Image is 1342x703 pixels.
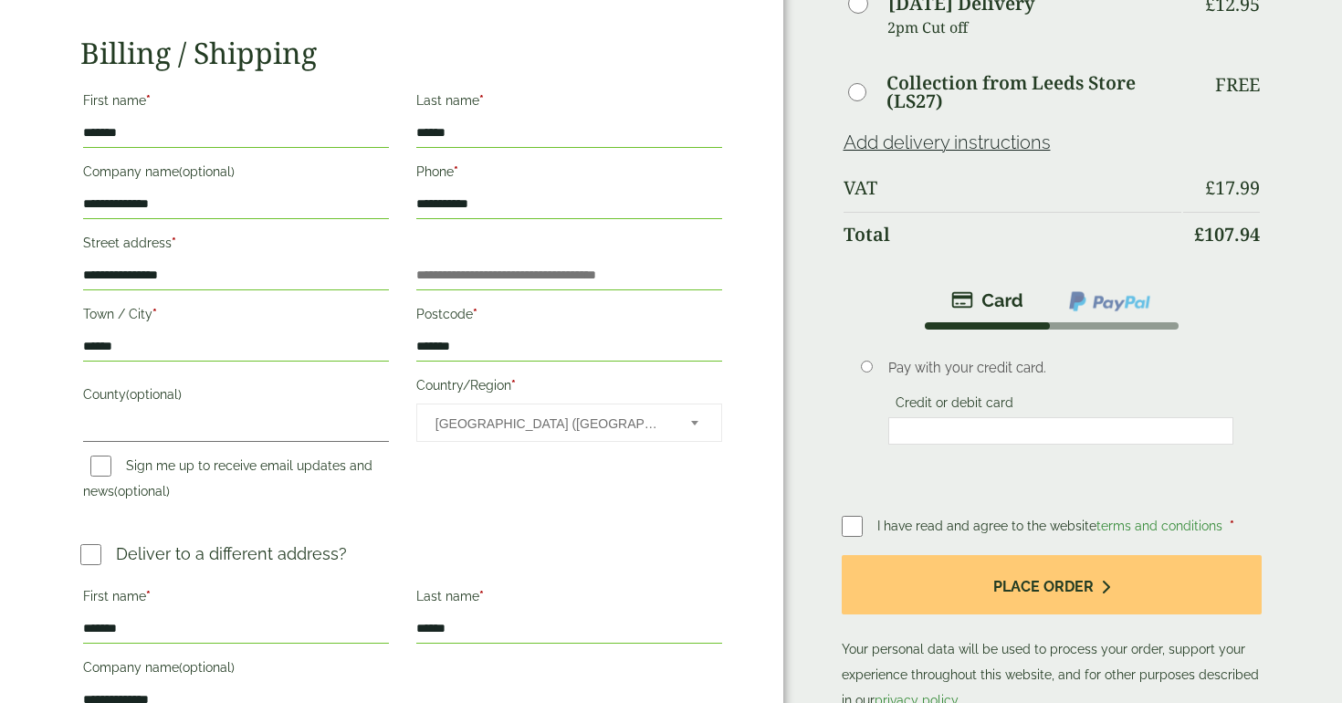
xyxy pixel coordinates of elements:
[146,93,151,108] abbr: required
[179,660,235,675] span: (optional)
[83,458,372,504] label: Sign me up to receive email updates and news
[83,88,389,119] label: First name
[83,230,389,261] label: Street address
[877,519,1226,533] span: I have read and agree to the website
[126,387,182,402] span: (optional)
[172,236,176,250] abbr: required
[1230,519,1234,533] abbr: required
[90,456,111,477] input: Sign me up to receive email updates and news(optional)
[83,655,389,686] label: Company name
[114,484,170,498] span: (optional)
[844,166,1181,210] th: VAT
[479,589,484,603] abbr: required
[479,93,484,108] abbr: required
[83,583,389,614] label: First name
[416,404,722,442] span: Country/Region
[894,423,1228,439] iframe: Secure card payment input frame
[511,378,516,393] abbr: required
[435,404,666,443] span: United Kingdom (UK)
[416,159,722,190] label: Phone
[83,301,389,332] label: Town / City
[888,358,1233,378] p: Pay with your credit card.
[416,372,722,404] label: Country/Region
[1096,519,1222,533] a: terms and conditions
[888,395,1021,415] label: Credit or debit card
[951,289,1023,311] img: stripe.png
[416,301,722,332] label: Postcode
[83,159,389,190] label: Company name
[179,164,235,179] span: (optional)
[80,36,724,70] h2: Billing / Shipping
[473,307,477,321] abbr: required
[844,131,1051,153] a: Add delivery instructions
[887,14,1181,41] p: 2pm Cut off
[844,212,1181,257] th: Total
[886,74,1181,110] label: Collection from Leeds Store (LS27)
[146,589,151,603] abbr: required
[454,164,458,179] abbr: required
[1205,175,1260,200] bdi: 17.99
[116,541,347,566] p: Deliver to a different address?
[1067,289,1152,313] img: ppcp-gateway.png
[1205,175,1215,200] span: £
[416,583,722,614] label: Last name
[152,307,157,321] abbr: required
[416,88,722,119] label: Last name
[1194,222,1260,247] bdi: 107.94
[842,555,1262,614] button: Place order
[83,382,389,413] label: County
[1194,222,1204,247] span: £
[1215,74,1260,96] p: Free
